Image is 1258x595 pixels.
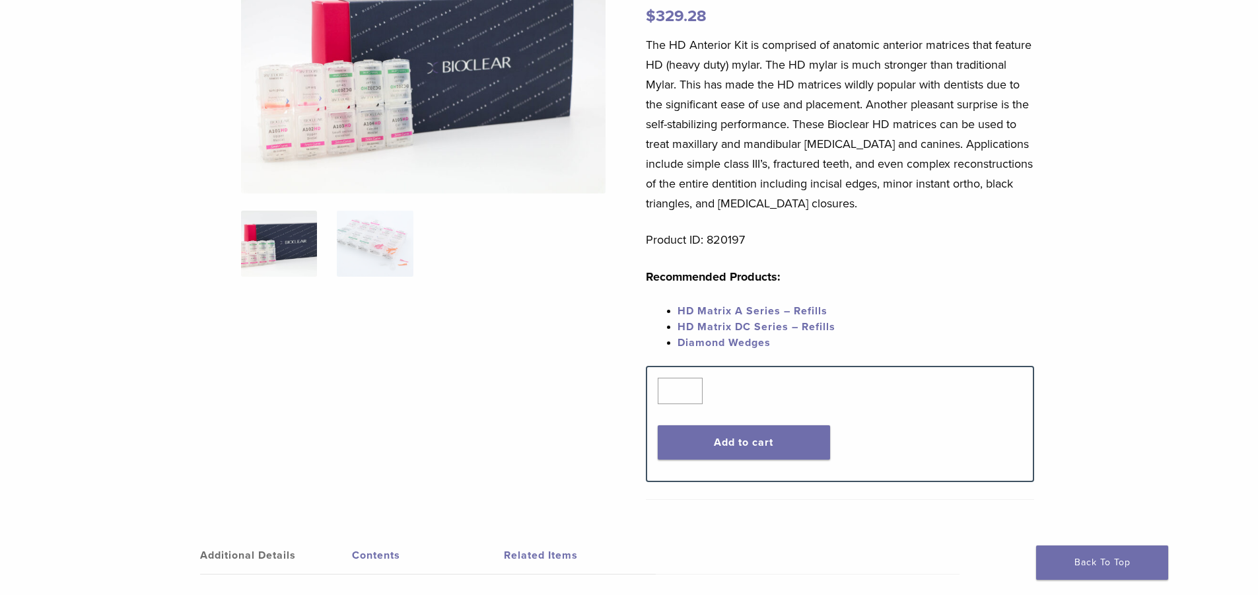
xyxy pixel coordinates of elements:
bdi: 329.28 [646,7,707,26]
p: The HD Anterior Kit is comprised of anatomic anterior matrices that feature HD (heavy duty) mylar... [646,35,1034,213]
a: HD Matrix A Series – Refills [678,304,827,318]
a: Related Items [504,537,656,574]
p: Product ID: 820197 [646,230,1034,250]
span: $ [646,7,656,26]
img: Complete HD Anterior Kit - Image 2 [337,211,413,277]
a: Contents [352,537,504,574]
img: IMG_8088-1-324x324.jpg [241,211,317,277]
strong: Recommended Products: [646,269,781,284]
a: HD Matrix DC Series – Refills [678,320,835,333]
a: Back To Top [1036,545,1168,580]
button: Add to cart [658,425,830,460]
a: Diamond Wedges [678,336,771,349]
a: Additional Details [200,537,352,574]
